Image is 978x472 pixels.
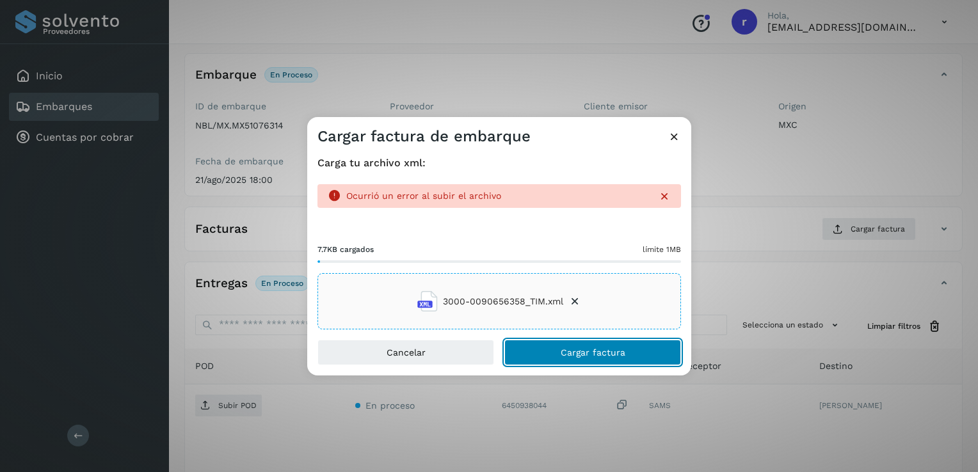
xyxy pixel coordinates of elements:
[643,244,681,255] span: límite 1MB
[317,157,681,169] h4: Carga tu archivo xml:
[317,340,494,365] button: Cancelar
[317,127,531,146] h3: Cargar factura de embarque
[504,340,681,365] button: Cargar factura
[317,244,374,255] span: 7.7KB cargados
[346,191,648,201] p: Ocurrió un error al subir el archivo
[387,348,426,357] span: Cancelar
[561,348,625,357] span: Cargar factura
[443,295,563,308] span: 3000-0090656358_TIM.xml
